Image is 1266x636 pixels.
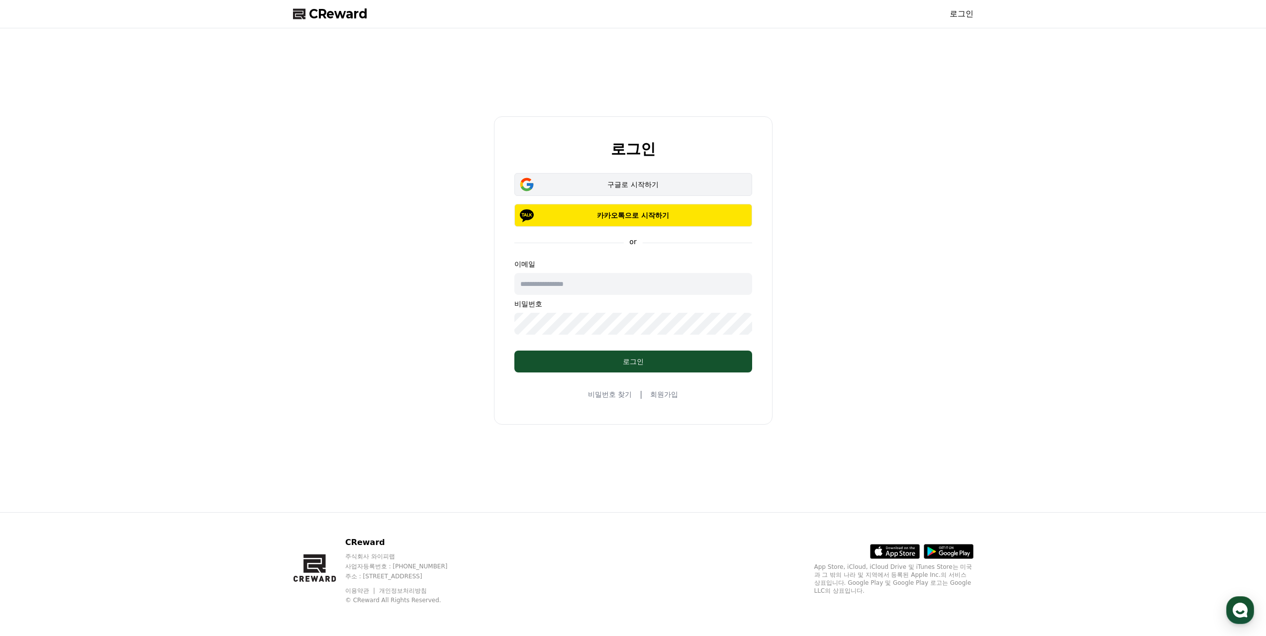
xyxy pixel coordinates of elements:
a: 홈 [3,315,66,340]
p: or [623,237,642,247]
p: 사업자등록번호 : [PHONE_NUMBER] [345,562,467,570]
p: 비밀번호 [514,299,752,309]
a: 회원가입 [650,389,678,399]
span: 대화 [91,331,103,339]
span: CReward [309,6,368,22]
p: 주소 : [STREET_ADDRESS] [345,572,467,580]
span: | [640,388,642,400]
button: 로그인 [514,351,752,372]
p: 이메일 [514,259,752,269]
span: 홈 [31,330,37,338]
h2: 로그인 [611,141,656,157]
button: 구글로 시작하기 [514,173,752,196]
p: App Store, iCloud, iCloud Drive 및 iTunes Store는 미국과 그 밖의 나라 및 지역에서 등록된 Apple Inc.의 서비스 상표입니다. Goo... [814,563,974,595]
a: CReward [293,6,368,22]
a: 이용약관 [345,587,377,594]
div: 로그인 [534,357,732,366]
a: 설정 [128,315,191,340]
p: CReward [345,537,467,548]
p: 주식회사 와이피랩 [345,552,467,560]
a: 비밀번호 찾기 [588,389,632,399]
div: 구글로 시작하기 [529,180,738,189]
p: © CReward All Rights Reserved. [345,596,467,604]
a: 로그인 [950,8,974,20]
p: 카카오톡으로 시작하기 [529,210,738,220]
span: 설정 [154,330,166,338]
a: 대화 [66,315,128,340]
a: 개인정보처리방침 [379,587,427,594]
button: 카카오톡으로 시작하기 [514,204,752,227]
